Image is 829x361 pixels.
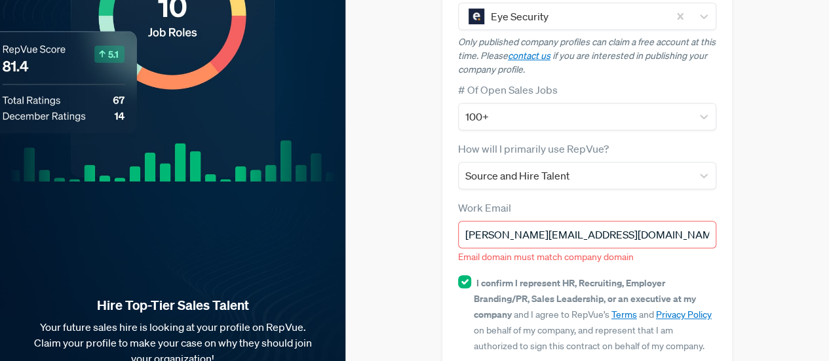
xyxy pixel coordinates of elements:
a: Privacy Policy [656,309,712,320]
span: and I agree to RepVue’s and on behalf of my company, and represent that I am authorized to sign t... [474,277,712,352]
img: Eye Security [469,9,484,24]
label: Work Email [458,200,511,216]
a: Terms [611,309,637,320]
a: contact us [508,50,550,62]
strong: I confirm I represent HR, Recruiting, Employer Branding/PR, Sales Leadership, or an executive at ... [474,276,696,320]
strong: Hire Top-Tier Sales Talent [21,297,324,314]
span: Email domain must match company domain [458,251,634,263]
label: How will I primarily use RepVue? [458,141,609,157]
label: # Of Open Sales Jobs [458,82,558,98]
input: Email [458,221,717,248]
p: Only published company profiles can claim a free account at this time. Please if you are interest... [458,35,717,77]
